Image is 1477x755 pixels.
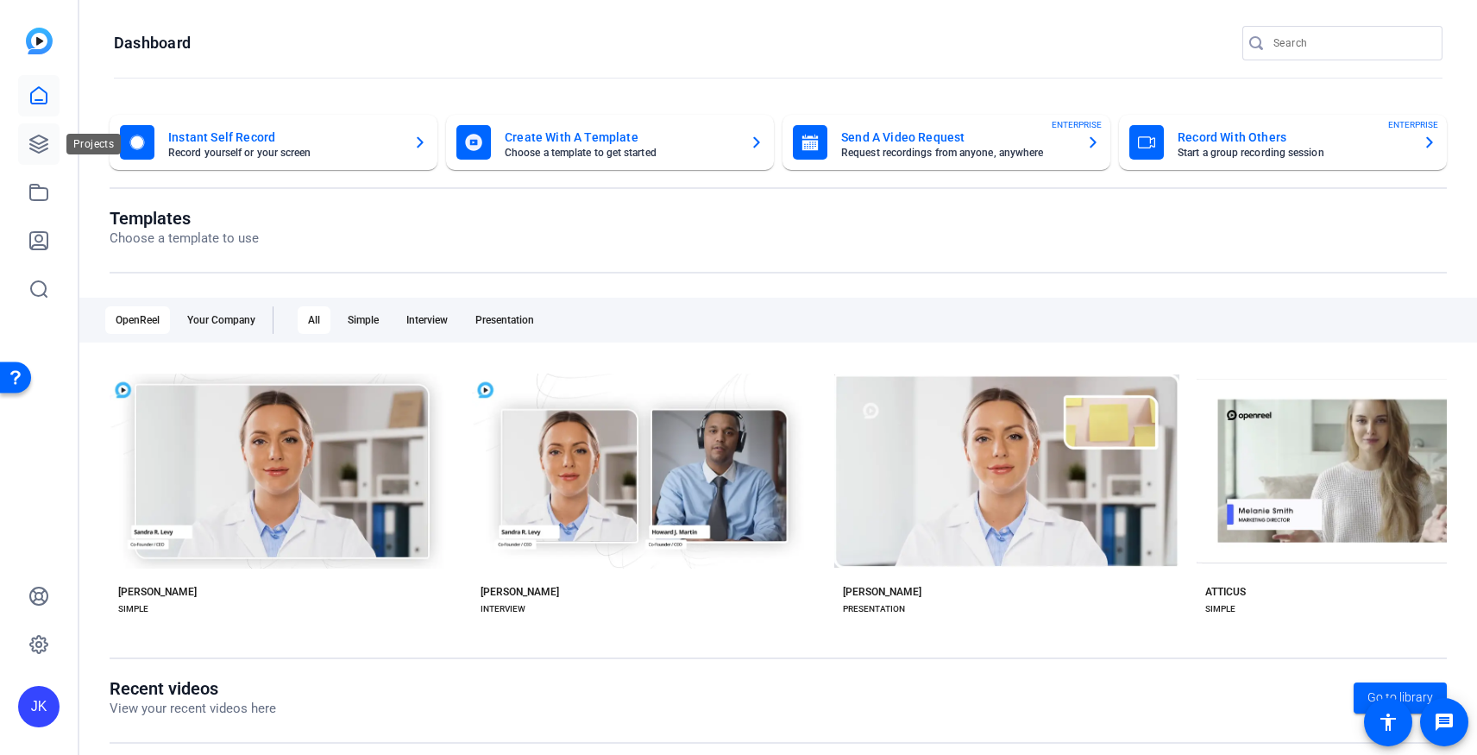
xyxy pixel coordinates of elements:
div: Projects [66,134,121,154]
button: Create With A TemplateChoose a template to get started [446,115,774,170]
mat-card-subtitle: Request recordings from anyone, anywhere [841,148,1072,158]
mat-card-title: Create With A Template [505,127,736,148]
a: Go to library [1354,683,1447,714]
span: ENTERPRISE [1388,118,1438,131]
h1: Dashboard [114,33,191,53]
div: INTERVIEW [481,602,525,616]
div: Your Company [177,306,266,334]
button: Record With OthersStart a group recording sessionENTERPRISE [1119,115,1447,170]
div: ATTICUS [1205,585,1246,599]
div: SIMPLE [118,602,148,616]
button: Instant Self RecordRecord yourself or your screen [110,115,437,170]
button: Send A Video RequestRequest recordings from anyone, anywhereENTERPRISE [782,115,1110,170]
input: Search [1273,33,1429,53]
span: Go to library [1367,689,1433,707]
img: blue-gradient.svg [26,28,53,54]
div: Presentation [465,306,544,334]
div: OpenReel [105,306,170,334]
div: [PERSON_NAME] [843,585,921,599]
div: SIMPLE [1205,602,1235,616]
mat-card-subtitle: Choose a template to get started [505,148,736,158]
h1: Templates [110,208,259,229]
mat-card-title: Send A Video Request [841,127,1072,148]
h1: Recent videos [110,678,276,699]
mat-card-title: Record With Others [1178,127,1409,148]
div: Interview [396,306,458,334]
mat-card-subtitle: Start a group recording session [1178,148,1409,158]
p: Choose a template to use [110,229,259,249]
mat-card-title: Instant Self Record [168,127,399,148]
mat-card-subtitle: Record yourself or your screen [168,148,399,158]
div: Simple [337,306,389,334]
p: View your recent videos here [110,699,276,719]
mat-icon: message [1434,712,1455,733]
span: ENTERPRISE [1052,118,1102,131]
div: [PERSON_NAME] [481,585,559,599]
div: JK [18,686,60,727]
div: All [298,306,330,334]
div: PRESENTATION [843,602,905,616]
div: [PERSON_NAME] [118,585,197,599]
mat-icon: accessibility [1378,712,1398,733]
